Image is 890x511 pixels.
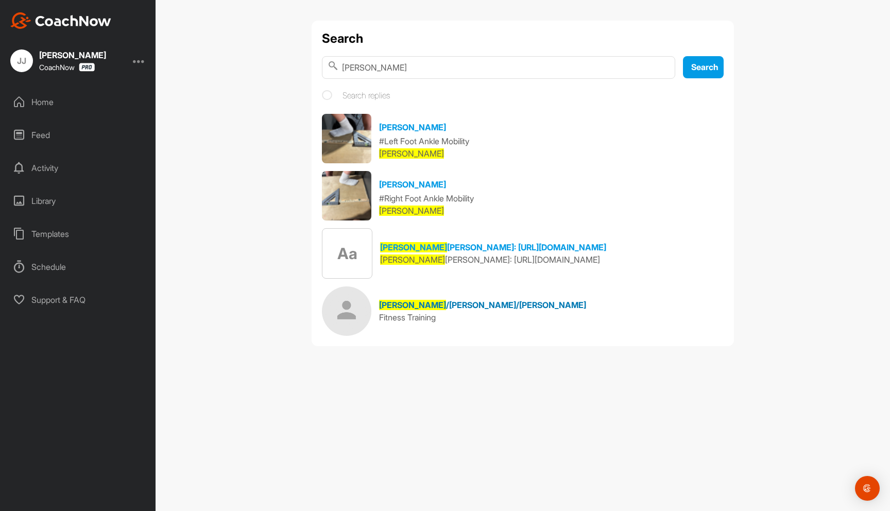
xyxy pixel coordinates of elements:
button: Search [683,56,724,78]
div: Schedule [6,254,151,280]
span: [PERSON_NAME] [379,300,446,310]
div: CoachNow [39,63,95,72]
label: Search replies [322,89,390,101]
img: CoachNow Pro [79,63,95,72]
img: CoachNow [10,12,111,29]
div: Home [6,89,151,115]
a: Aa[PERSON_NAME][PERSON_NAME]: [URL][DOMAIN_NAME][PERSON_NAME][PERSON_NAME]: [URL][DOMAIN_NAME] [322,228,724,279]
span: [PERSON_NAME]: [URL][DOMAIN_NAME] [445,254,600,265]
div: #Right Foot Ankle Mobility [379,192,474,205]
div: Open Intercom Messenger [855,476,880,501]
span: /[PERSON_NAME]/[PERSON_NAME] [446,300,586,310]
div: Feed [6,122,151,148]
img: Image thumbnail [322,171,371,220]
div: JJ [10,49,33,72]
span: [PERSON_NAME] [380,254,445,265]
span: [PERSON_NAME] [379,148,444,159]
div: Aa [322,228,372,279]
div: Templates [6,221,151,247]
div: Activity [6,155,151,181]
span: Search [691,62,718,72]
a: [PERSON_NAME]#Right Foot Ankle Mobility [379,179,474,205]
span: [PERSON_NAME] [380,242,447,252]
a: [PERSON_NAME]/[PERSON_NAME]/[PERSON_NAME]Fitness Training [322,286,724,336]
div: Library [6,188,151,214]
div: Support & FAQ [6,287,151,313]
input: Search [322,56,675,79]
span: [PERSON_NAME]: [URL][DOMAIN_NAME] [447,242,606,252]
img: Space Logo [322,286,371,336]
img: Image thumbnail [322,114,371,163]
h1: Search [322,31,724,46]
div: #Left Foot Ankle Mobility [379,135,469,147]
a: [PERSON_NAME]#Left Foot Ankle Mobility [379,122,469,147]
span: [PERSON_NAME] [379,206,444,216]
div: [PERSON_NAME] [39,51,106,59]
span: Fitness Training [379,312,436,322]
